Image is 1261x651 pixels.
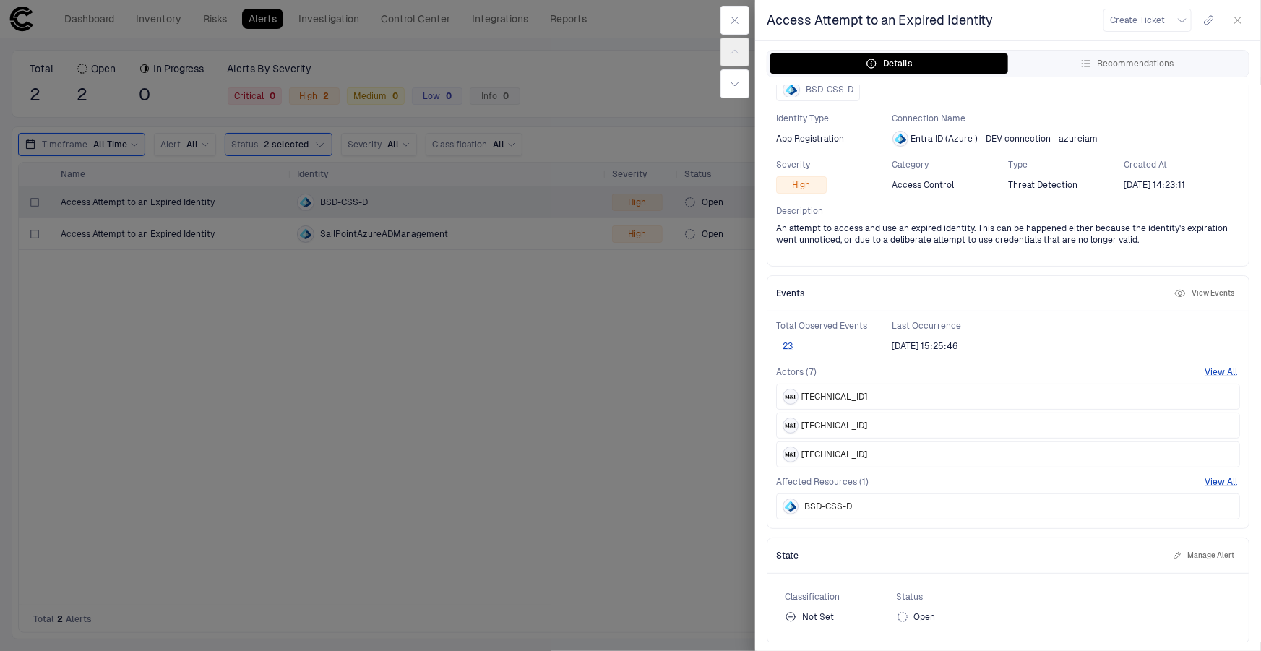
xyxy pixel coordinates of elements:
[806,84,853,95] span: BSD-CSS-D
[785,391,796,402] div: M&T Bank
[776,550,799,561] span: State
[776,159,892,171] span: Severity
[776,366,817,378] span: Actors (7)
[804,501,852,512] span: BSD-CSS-D
[801,391,867,402] span: [TECHNICAL_ID]
[776,223,1240,246] span: An attempt to access and use an expired identity. This can be happened either because the identit...
[1124,179,1186,191] span: [DATE] 14:23:11
[892,179,955,191] span: Access Control
[776,133,844,145] span: App Registration
[767,12,993,29] span: Access Attempt to an Expired Identity
[1008,159,1124,171] span: Type
[1008,179,1077,191] span: Threat Detection
[1103,9,1192,32] button: Create Ticket
[1171,285,1237,302] button: View Events
[785,591,897,603] span: Classification
[776,288,805,299] span: Events
[785,611,834,623] div: Not Set
[776,205,1240,217] span: Description
[1110,14,1165,26] span: Create Ticket
[1170,547,1237,564] button: Manage Alert
[785,501,796,512] div: Entra ID
[897,591,1009,603] span: Status
[1124,159,1241,171] span: Created At
[785,449,796,460] div: M&T Bank
[1080,58,1174,69] div: Recommendations
[892,340,958,352] div: 8/5/2025 19:25:46 (GMT+00:00 UTC)
[1205,476,1237,488] button: View All
[801,420,867,431] span: [TECHNICAL_ID]
[892,113,1241,124] span: Connection Name
[914,611,936,623] span: Open
[776,320,892,332] span: Total Observed Events
[1205,366,1237,378] button: View All
[801,449,867,460] span: [TECHNICAL_ID]
[776,113,892,124] span: Identity Type
[776,78,860,101] button: BSD-CSS-D
[1124,179,1186,191] div: 8/15/2025 18:23:11 (GMT+00:00 UTC)
[892,159,1009,171] span: Category
[892,340,958,352] span: [DATE] 15:25:46
[866,58,913,69] div: Details
[911,133,1098,145] span: Entra ID (Azure ) - DEV connection - azureiam
[892,320,1009,332] span: Last Occurrence
[785,420,796,431] div: M&T Bank
[793,179,811,191] span: High
[776,476,869,488] span: Affected Resources (1)
[776,340,799,352] button: 23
